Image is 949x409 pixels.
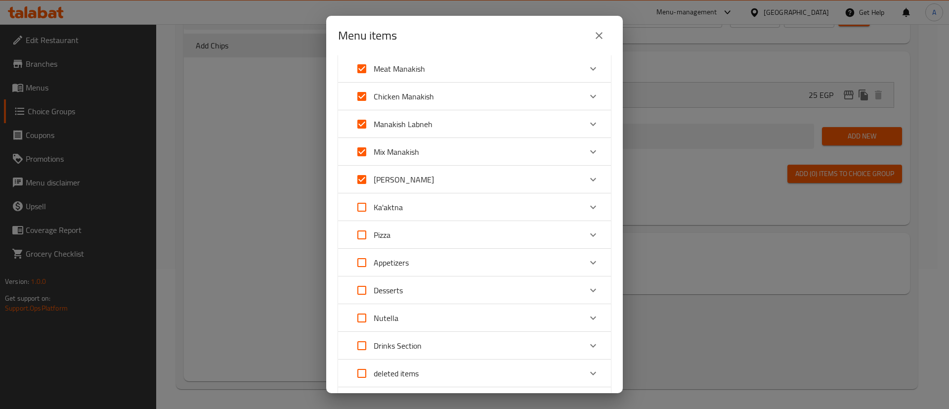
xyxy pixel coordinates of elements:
p: Mix Manakish [374,146,419,158]
p: Ka'aktna [374,201,403,213]
div: Expand [338,110,611,138]
p: [PERSON_NAME] [374,174,434,185]
p: Manakish Labneh [374,118,432,130]
div: Expand [338,193,611,221]
div: Expand [338,55,611,83]
p: Pizza [374,229,390,241]
div: Expand [338,166,611,193]
p: Chicken Manakish [374,91,434,102]
div: Expand [338,276,611,304]
p: Drinks Section [374,340,422,352]
div: Expand [338,249,611,276]
p: Appetizers [374,257,409,269]
h2: Menu items [338,28,397,44]
div: Expand [338,360,611,387]
p: Meat Manakish [374,63,425,75]
div: Expand [338,332,611,360]
div: Expand [338,221,611,249]
p: Desserts [374,284,403,296]
p: Nutella [374,312,398,324]
button: close [587,24,611,47]
p: deleted items [374,367,419,379]
div: Expand [338,83,611,110]
div: Expand [338,138,611,166]
div: Expand [338,304,611,332]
